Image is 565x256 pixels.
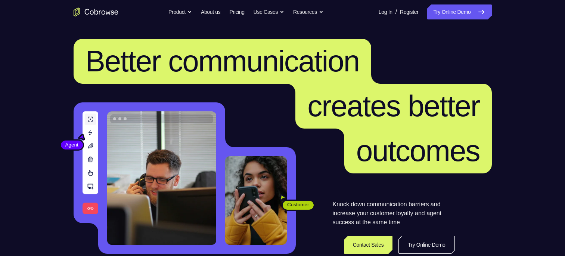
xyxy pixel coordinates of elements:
[427,4,491,19] a: Try Online Demo
[395,7,397,16] span: /
[229,4,244,19] a: Pricing
[307,89,479,123] span: creates better
[254,4,284,19] button: Use Cases
[107,111,216,245] img: A customer support agent talking on the phone
[293,4,323,19] button: Resources
[225,156,287,245] img: A customer holding their phone
[344,236,393,254] a: Contact Sales
[400,4,418,19] a: Register
[379,4,392,19] a: Log In
[86,44,360,78] span: Better communication
[398,236,454,254] a: Try Online Demo
[74,7,118,16] a: Go to the home page
[333,200,455,227] p: Knock down communication barriers and increase your customer loyalty and agent success at the sam...
[356,134,480,167] span: outcomes
[168,4,192,19] button: Product
[201,4,220,19] a: About us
